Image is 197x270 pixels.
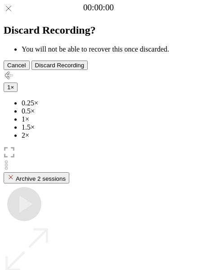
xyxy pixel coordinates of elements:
li: You will not be able to recover this once discarded. [22,45,193,53]
button: 1× [4,83,18,92]
button: Cancel [4,61,30,70]
button: Archive 2 sessions [4,172,69,183]
li: 2× [22,131,193,139]
li: 0.5× [22,107,193,115]
span: 1 [7,84,10,91]
h2: Discard Recording? [4,24,193,36]
button: Discard Recording [31,61,88,70]
li: 1× [22,115,193,123]
li: 1.5× [22,123,193,131]
div: Archive 2 sessions [7,174,66,182]
li: 0.25× [22,99,193,107]
a: 00:00:00 [83,3,114,13]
